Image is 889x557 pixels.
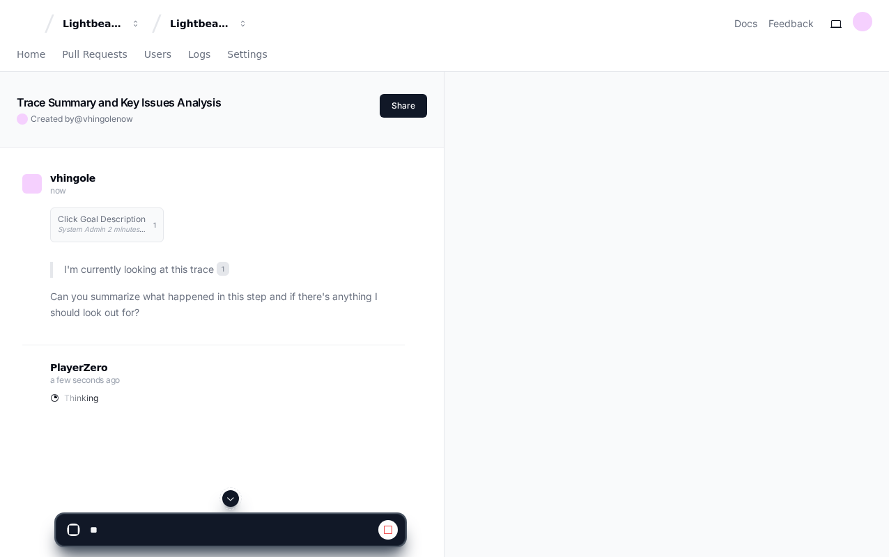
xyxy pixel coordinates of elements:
[734,17,757,31] a: Docs
[380,94,427,118] button: Share
[188,50,210,58] span: Logs
[17,39,45,71] a: Home
[62,39,127,71] a: Pull Requests
[62,50,127,58] span: Pull Requests
[17,95,221,109] app-text-character-animate: Trace Summary and Key Issues Analysis
[144,50,171,58] span: Users
[75,113,83,124] span: @
[83,113,116,124] span: vhingole
[153,219,156,230] span: 1
[58,215,146,223] h1: Click Goal Description
[64,393,98,404] span: Thinking
[31,113,133,125] span: Created by
[64,262,405,278] p: I'm currently looking at this trace
[164,11,254,36] button: Lightbeam Health Solutions
[50,185,66,196] span: now
[50,207,164,242] button: Click Goal DescriptionSystem Admin 2 minutes ago1
[63,17,123,31] div: Lightbeam Health
[188,39,210,71] a: Logs
[170,17,230,31] div: Lightbeam Health Solutions
[50,173,95,184] span: vhingole
[17,50,45,58] span: Home
[58,225,154,233] span: System Admin 2 minutes ago
[50,363,107,372] span: PlayerZero
[217,262,229,276] span: 1
[50,289,405,321] p: Can you summarize what happened in this step and if there's anything I should look out for?
[116,113,133,124] span: now
[227,50,267,58] span: Settings
[50,375,120,385] span: a few seconds ago
[144,39,171,71] a: Users
[227,39,267,71] a: Settings
[57,11,146,36] button: Lightbeam Health
[768,17,814,31] button: Feedback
